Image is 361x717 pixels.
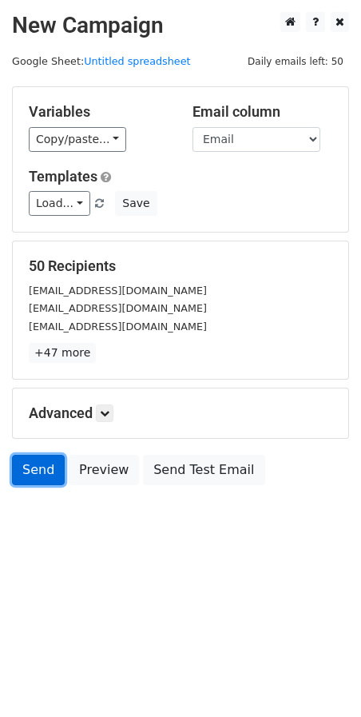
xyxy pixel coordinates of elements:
[115,191,157,216] button: Save
[29,191,90,216] a: Load...
[12,455,65,485] a: Send
[143,455,264,485] a: Send Test Email
[69,455,139,485] a: Preview
[29,343,96,363] a: +47 more
[29,404,332,422] h5: Advanced
[84,55,190,67] a: Untitled spreadsheet
[192,103,332,121] h5: Email column
[29,302,207,314] small: [EMAIL_ADDRESS][DOMAIN_NAME]
[12,55,191,67] small: Google Sheet:
[29,285,207,297] small: [EMAIL_ADDRESS][DOMAIN_NAME]
[29,168,97,185] a: Templates
[29,257,332,275] h5: 50 Recipients
[12,12,349,39] h2: New Campaign
[29,103,169,121] h5: Variables
[29,127,126,152] a: Copy/paste...
[281,640,361,717] iframe: Chat Widget
[242,55,349,67] a: Daily emails left: 50
[29,321,207,333] small: [EMAIL_ADDRESS][DOMAIN_NAME]
[242,53,349,70] span: Daily emails left: 50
